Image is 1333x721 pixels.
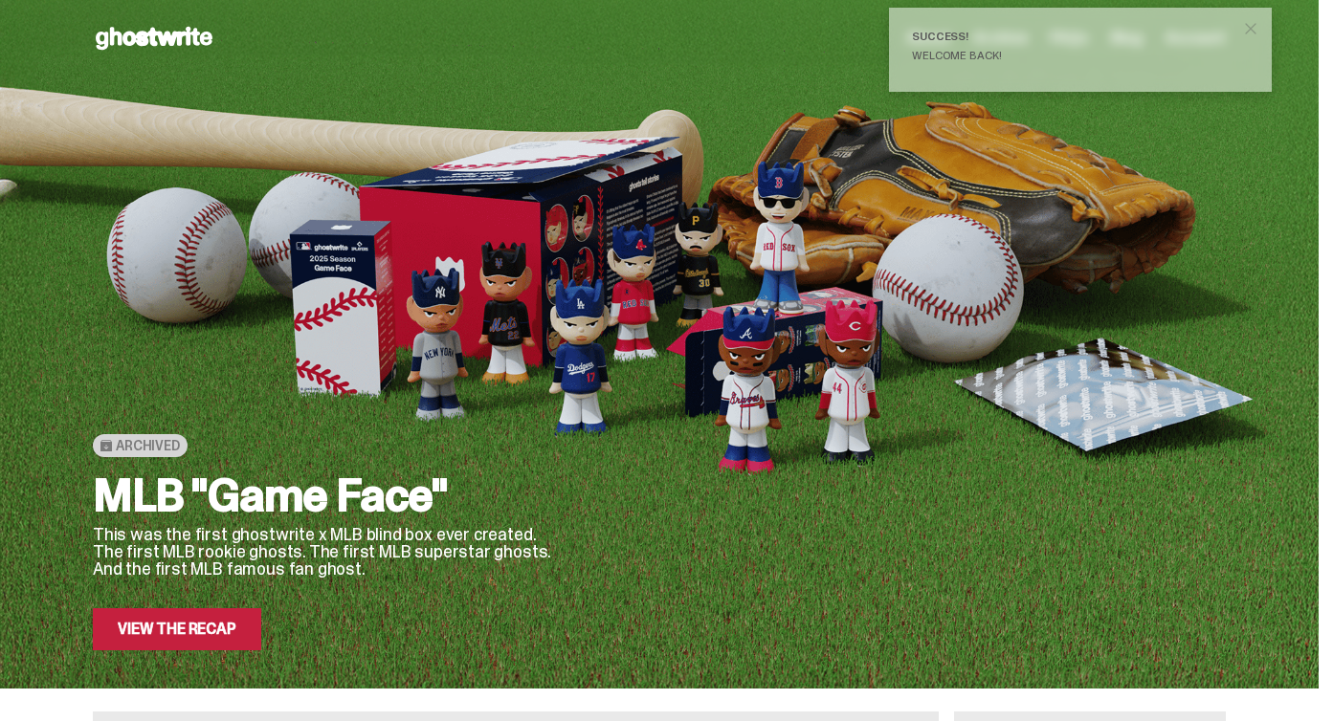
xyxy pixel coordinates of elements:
[912,50,1233,61] div: Welcome back!
[93,526,552,578] p: This was the first ghostwrite x MLB blind box ever created. The first MLB rookie ghosts. The firs...
[93,608,261,650] a: View the Recap
[93,472,552,518] h2: MLB "Game Face"
[1233,11,1268,46] button: close
[912,31,1233,42] div: Success!
[116,438,180,453] span: Archived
